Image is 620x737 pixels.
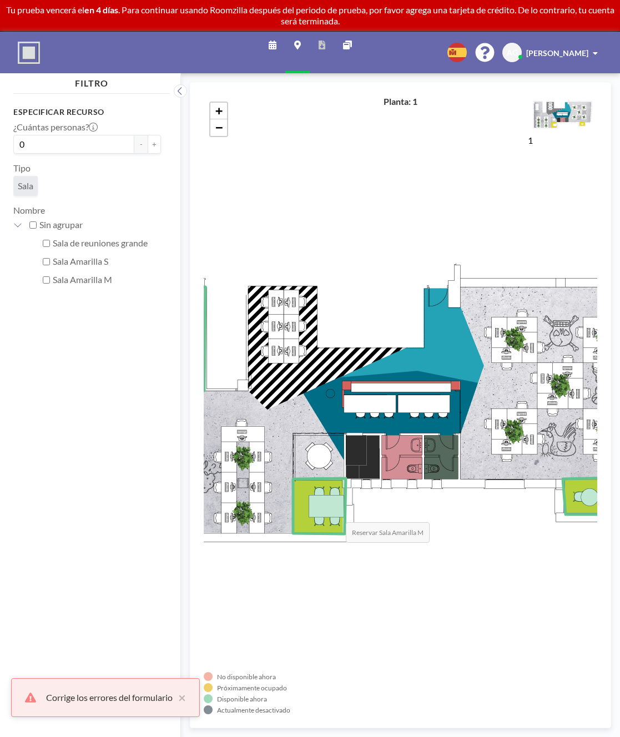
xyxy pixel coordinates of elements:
[215,104,223,118] span: +
[210,119,227,136] a: Zoom out
[53,238,161,249] label: Sala de reuniones grande
[13,205,45,215] label: Nombre
[173,691,186,704] button: close
[84,4,118,15] b: en 4 días
[215,120,223,134] span: −
[148,135,161,154] button: +
[13,163,31,174] label: Tipo
[46,691,173,704] div: Corrige los errores del formulario
[18,42,40,64] img: organization-logo
[18,180,33,191] span: Sala
[384,96,417,107] h4: Planta: 1
[210,103,227,119] a: Zoom in
[528,96,597,133] img: 090430091581d4631f939019bbb01169.png
[526,48,588,58] span: [PERSON_NAME]
[53,274,161,285] label: Sala Amarilla M
[507,48,518,58] span: AG
[13,122,98,133] label: ¿Cuántas personas?
[13,73,170,89] h4: FILTRO
[217,684,287,692] div: Próximamente ocupado
[39,219,161,230] label: Sin agrupar
[528,135,533,145] label: 1
[346,522,430,543] span: Reservar Sala Amarilla M
[134,135,148,154] button: -
[53,256,161,267] label: Sala Amarilla S
[217,695,267,703] div: Disponible ahora
[217,706,290,714] div: Actualmente desactivado
[13,107,161,117] h3: Especificar recurso
[217,673,276,681] div: No disponible ahora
